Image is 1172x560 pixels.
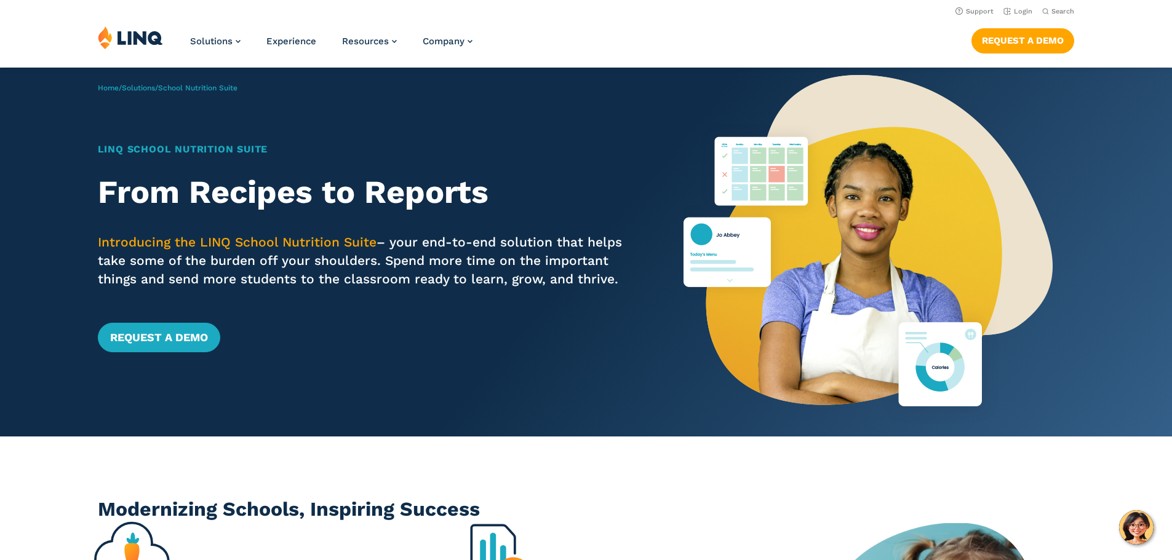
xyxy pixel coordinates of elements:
h1: LINQ School Nutrition Suite [98,142,636,157]
span: School Nutrition Suite [158,84,237,92]
img: Nutrition Suite Launch [684,68,1053,436]
a: Experience [266,36,316,47]
span: Search [1051,7,1074,15]
a: Support [955,7,994,15]
a: Request a Demo [98,323,220,352]
a: Login [1003,7,1032,15]
button: Open Search Bar [1042,7,1074,16]
span: / / [98,84,237,92]
a: Home [98,84,119,92]
span: Introducing the LINQ School Nutrition Suite [98,234,377,250]
h2: From Recipes to Reports [98,174,636,211]
h2: Modernizing Schools, Inspiring Success [98,495,1074,523]
a: Solutions [190,36,241,47]
a: Resources [342,36,397,47]
span: Company [423,36,464,47]
span: Resources [342,36,389,47]
img: LINQ | K‑12 Software [98,26,163,49]
p: – your end-to-end solution that helps take some of the burden off your shoulders. Spend more time... [98,233,636,288]
a: Solutions [122,84,155,92]
span: Solutions [190,36,233,47]
button: Hello, have a question? Let’s chat. [1119,510,1154,545]
nav: Button Navigation [971,26,1074,53]
a: Request a Demo [971,28,1074,53]
nav: Primary Navigation [190,26,472,66]
a: Company [423,36,472,47]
